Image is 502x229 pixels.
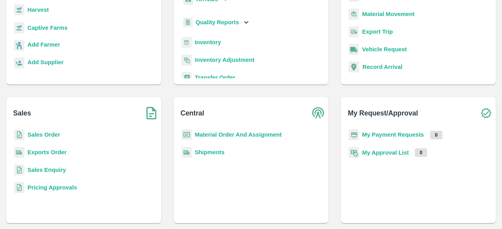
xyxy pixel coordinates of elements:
[180,108,204,119] b: Central
[27,59,64,65] b: Add Supplier
[362,29,393,35] a: Export Trip
[182,54,192,66] img: inventory
[142,103,161,123] img: soSales
[14,22,24,34] img: harvest
[195,132,282,138] a: Material Order And Assignment
[182,37,192,48] img: whInventory
[362,132,424,138] a: My Payment Requests
[348,108,418,119] b: My Request/Approval
[27,149,67,155] a: Exports Order
[27,25,67,31] a: Captive Farms
[14,182,24,193] img: sales
[27,132,60,138] a: Sales Order
[196,19,239,25] b: Quality Reports
[182,72,192,83] img: whTransfer
[27,184,77,191] a: Pricing Approvals
[362,46,407,52] a: Vehicle Request
[27,40,60,51] a: Add Farmer
[476,103,496,123] img: check
[349,8,359,20] img: material
[183,18,193,27] img: qualityReport
[27,7,49,13] a: Harvest
[182,129,192,141] img: centralMaterial
[182,147,192,158] img: shipments
[195,74,235,81] a: Transfer Order
[14,40,24,51] img: farmer
[27,167,66,173] a: Sales Enquiry
[14,164,24,176] img: sales
[362,150,409,156] a: My Approval List
[14,129,24,141] img: sales
[362,64,402,70] a: Record Arrival
[182,14,251,31] div: Quality Reports
[349,44,359,55] img: vehicle
[349,129,359,141] img: payment
[195,149,225,155] a: Shipments
[27,58,64,69] a: Add Supplier
[430,131,442,139] p: 0
[309,103,328,123] img: central
[195,39,221,45] a: Inventory
[349,61,359,72] img: recordArrival
[13,108,31,119] b: Sales
[14,4,24,16] img: harvest
[349,147,359,159] img: approval
[415,148,427,157] p: 0
[14,147,24,158] img: shipments
[14,58,24,69] img: supplier
[349,26,359,38] img: delivery
[27,41,60,48] b: Add Farmer
[195,57,255,63] a: Inventory Adjustment
[362,11,415,17] a: Material Movement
